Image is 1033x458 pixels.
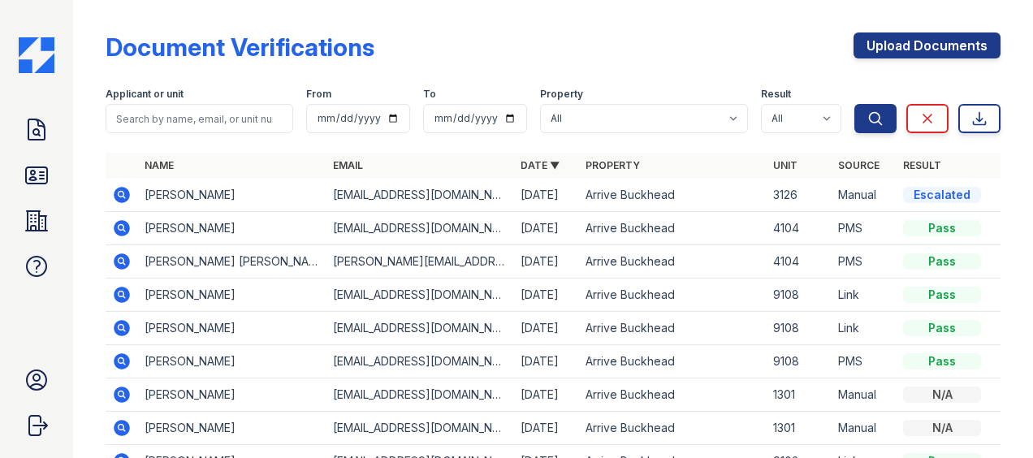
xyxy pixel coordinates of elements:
[767,378,832,412] td: 1301
[832,312,897,345] td: Link
[514,179,579,212] td: [DATE]
[903,353,981,369] div: Pass
[767,245,832,279] td: 4104
[326,279,514,312] td: [EMAIL_ADDRESS][DOMAIN_NAME]
[514,245,579,279] td: [DATE]
[838,159,880,171] a: Source
[832,412,897,445] td: Manual
[832,212,897,245] td: PMS
[106,88,184,101] label: Applicant or unit
[138,279,326,312] td: [PERSON_NAME]
[145,159,174,171] a: Name
[579,312,767,345] td: Arrive Buckhead
[854,32,1001,58] a: Upload Documents
[832,345,897,378] td: PMS
[903,220,981,236] div: Pass
[903,387,981,403] div: N/A
[19,37,54,73] img: CE_Icon_Blue-c292c112584629df590d857e76928e9f676e5b41ef8f769ba2f05ee15b207248.png
[514,345,579,378] td: [DATE]
[138,378,326,412] td: [PERSON_NAME]
[767,312,832,345] td: 9108
[579,179,767,212] td: Arrive Buckhead
[106,32,374,62] div: Document Verifications
[903,320,981,336] div: Pass
[326,378,514,412] td: [EMAIL_ADDRESS][DOMAIN_NAME]
[903,253,981,270] div: Pass
[306,88,331,101] label: From
[767,412,832,445] td: 1301
[579,245,767,279] td: Arrive Buckhead
[579,279,767,312] td: Arrive Buckhead
[326,212,514,245] td: [EMAIL_ADDRESS][DOMAIN_NAME]
[761,88,791,101] label: Result
[579,212,767,245] td: Arrive Buckhead
[521,159,560,171] a: Date ▼
[423,88,436,101] label: To
[903,187,981,203] div: Escalated
[540,88,583,101] label: Property
[333,159,363,171] a: Email
[579,345,767,378] td: Arrive Buckhead
[579,412,767,445] td: Arrive Buckhead
[326,245,514,279] td: [PERSON_NAME][EMAIL_ADDRESS][DOMAIN_NAME]
[138,179,326,212] td: [PERSON_NAME]
[767,279,832,312] td: 9108
[514,412,579,445] td: [DATE]
[138,412,326,445] td: [PERSON_NAME]
[832,245,897,279] td: PMS
[773,159,797,171] a: Unit
[138,212,326,245] td: [PERSON_NAME]
[138,345,326,378] td: [PERSON_NAME]
[767,212,832,245] td: 4104
[138,245,326,279] td: [PERSON_NAME] [PERSON_NAME]
[579,378,767,412] td: Arrive Buckhead
[514,378,579,412] td: [DATE]
[832,279,897,312] td: Link
[514,279,579,312] td: [DATE]
[326,312,514,345] td: [EMAIL_ADDRESS][DOMAIN_NAME]
[514,212,579,245] td: [DATE]
[514,312,579,345] td: [DATE]
[903,159,941,171] a: Result
[586,159,640,171] a: Property
[326,179,514,212] td: [EMAIL_ADDRESS][DOMAIN_NAME]
[767,345,832,378] td: 9108
[903,420,981,436] div: N/A
[138,312,326,345] td: [PERSON_NAME]
[832,179,897,212] td: Manual
[767,179,832,212] td: 3126
[106,104,293,133] input: Search by name, email, or unit number
[326,345,514,378] td: [EMAIL_ADDRESS][DOMAIN_NAME]
[326,412,514,445] td: [EMAIL_ADDRESS][DOMAIN_NAME]
[832,378,897,412] td: Manual
[903,287,981,303] div: Pass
